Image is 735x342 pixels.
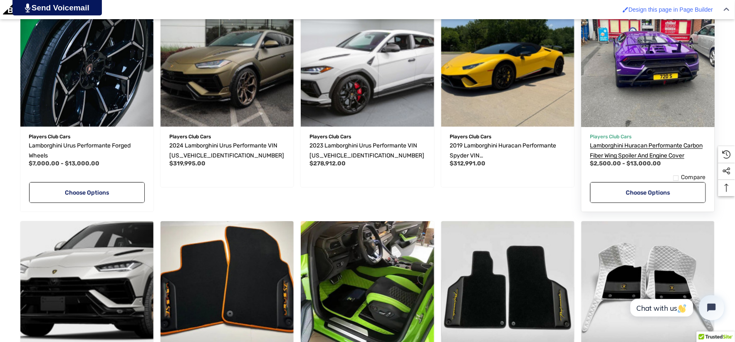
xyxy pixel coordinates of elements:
span: 2019 Lamborghini Huracan Performante Spyder VIN [US_VEHICLE_IDENTIFICATION_NUMBER] [450,142,565,169]
img: Close Admin Bar [724,7,730,11]
svg: Top [718,184,735,192]
p: Players Club Cars [450,131,566,142]
span: Compare [681,174,706,181]
a: 2023 Lamborghini Urus Performante VIN ZPBUC3ZL0PLA20533,$278,912.00 [309,141,425,161]
span: 2023 Lamborghini Urus Performante VIN [US_VEHICLE_IDENTIFICATION_NUMBER] [309,142,424,159]
img: Enabled brush for page builder edit. [623,7,629,12]
span: Design this page in Page Builder [629,6,713,13]
span: $319,995.00 [169,160,205,167]
iframe: Tidio Chat [621,288,731,327]
span: Lamborghini Huracan Performante Carbon Fiber Wing Spoiler and Engine Cover [590,142,703,159]
a: Lamborghini Huracan Performante Carbon Fiber Wing Spoiler and Engine Cover,Price range from $2,50... [590,141,706,161]
svg: Recently Viewed [723,150,731,159]
a: 2019 Lamborghini Huracan Performante Spyder VIN ZHWUS4ZF3KLA11421,$312,991.00 [450,141,566,161]
a: Enabled brush for page builder edit. Design this page in Page Builder [619,2,717,17]
p: Players Club Cars [169,131,285,142]
span: $312,991.00 [450,160,486,167]
span: Lamborghini Urus Performante Forged Wheels [29,142,131,159]
p: Players Club Cars [309,131,425,142]
p: Players Club Cars [590,131,706,142]
svg: Social Media [723,167,731,175]
a: Choose Options [29,182,145,203]
img: PjwhLS0gR2VuZXJhdG9yOiBHcmF2aXQuaW8gLS0+PHN2ZyB4bWxucz0iaHR0cDovL3d3dy53My5vcmcvMjAwMC9zdmciIHhtb... [25,3,30,12]
a: Lamborghini Urus Performante Forged Wheels,Price range from $7,000.00 to $13,000.00 [29,141,145,161]
span: $278,912.00 [309,160,346,167]
span: $2,500.00 - $13,000.00 [590,160,661,167]
p: Players Club Cars [29,131,145,142]
span: $7,000.00 - $13,000.00 [29,160,100,167]
a: Choose Options [590,182,706,203]
span: 2024 Lamborghini Urus Performante VIN [US_VEHICLE_IDENTIFICATION_NUMBER] [169,142,284,159]
a: 2024 Lamborghini Urus Performante VIN ZPBUC3ZL9RLA30173,$319,995.00 [169,141,285,161]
